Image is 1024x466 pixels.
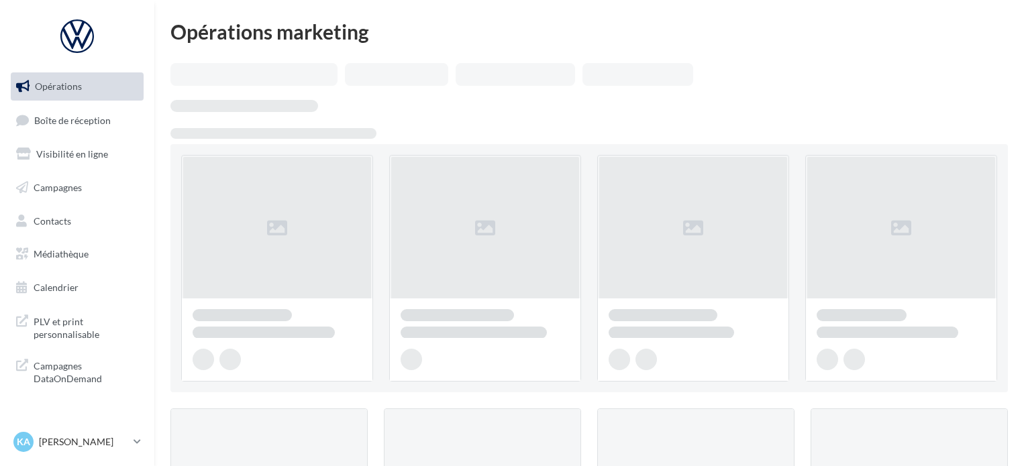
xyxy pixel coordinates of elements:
[8,351,146,391] a: Campagnes DataOnDemand
[34,312,138,341] span: PLV et print personnalisable
[34,182,82,193] span: Campagnes
[17,435,30,449] span: KA
[8,307,146,347] a: PLV et print personnalisable
[8,140,146,168] a: Visibilité en ligne
[8,106,146,135] a: Boîte de réception
[11,429,144,455] a: KA [PERSON_NAME]
[39,435,128,449] p: [PERSON_NAME]
[34,282,79,293] span: Calendrier
[8,72,146,101] a: Opérations
[170,21,1008,42] div: Opérations marketing
[34,248,89,259] span: Médiathèque
[8,174,146,202] a: Campagnes
[34,114,111,125] span: Boîte de réception
[34,357,138,386] span: Campagnes DataOnDemand
[8,240,146,268] a: Médiathèque
[8,207,146,235] a: Contacts
[8,274,146,302] a: Calendrier
[34,215,71,226] span: Contacts
[36,148,108,160] span: Visibilité en ligne
[35,80,82,92] span: Opérations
